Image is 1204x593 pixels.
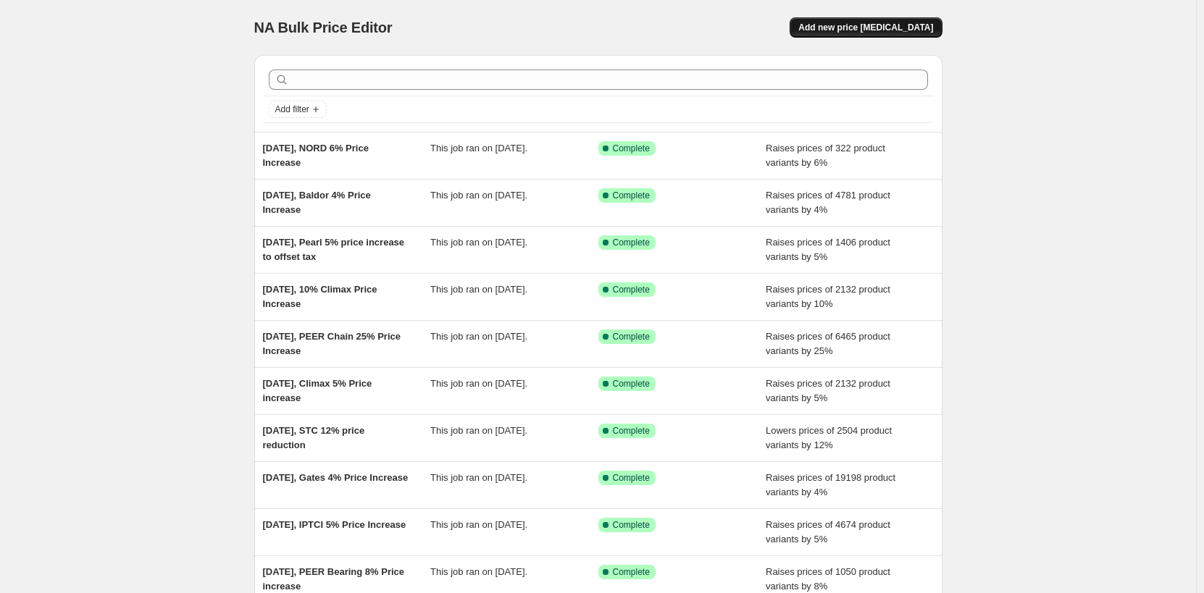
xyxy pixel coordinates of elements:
[430,143,527,153] span: This job ran on [DATE].
[766,378,890,403] span: Raises prices of 2132 product variants by 5%
[766,284,890,309] span: Raises prices of 2132 product variants by 10%
[263,519,406,530] span: [DATE], IPTCI 5% Price Increase
[766,237,890,262] span: Raises prices of 1406 product variants by 5%
[263,425,365,450] span: [DATE], STC 12% price reduction
[766,143,885,168] span: Raises prices of 322 product variants by 6%
[430,331,527,342] span: This job ran on [DATE].
[263,566,405,592] span: [DATE], PEER Bearing 8% Price increase
[275,104,309,115] span: Add filter
[430,425,527,436] span: This job ran on [DATE].
[613,237,650,248] span: Complete
[613,331,650,342] span: Complete
[613,143,650,154] span: Complete
[766,519,890,544] span: Raises prices of 4674 product variants by 5%
[263,378,372,403] span: [DATE], Climax 5% Price increase
[613,566,650,578] span: Complete
[263,331,401,356] span: [DATE], PEER Chain 25% Price Increase
[766,331,890,356] span: Raises prices of 6465 product variants by 25%
[766,425,892,450] span: Lowers prices of 2504 product variants by 12%
[613,472,650,484] span: Complete
[613,378,650,390] span: Complete
[430,472,527,483] span: This job ran on [DATE].
[430,190,527,201] span: This job ran on [DATE].
[430,566,527,577] span: This job ran on [DATE].
[613,190,650,201] span: Complete
[613,519,650,531] span: Complete
[263,143,369,168] span: [DATE], NORD 6% Price Increase
[430,378,527,389] span: This job ran on [DATE].
[613,425,650,437] span: Complete
[254,20,393,35] span: NA Bulk Price Editor
[430,284,527,295] span: This job ran on [DATE].
[269,101,327,118] button: Add filter
[430,237,527,248] span: This job ran on [DATE].
[263,237,405,262] span: [DATE], Pearl 5% price increase to offset tax
[798,22,933,33] span: Add new price [MEDICAL_DATA]
[766,472,895,497] span: Raises prices of 19198 product variants by 4%
[430,519,527,530] span: This job ran on [DATE].
[766,566,890,592] span: Raises prices of 1050 product variants by 8%
[613,284,650,295] span: Complete
[766,190,890,215] span: Raises prices of 4781 product variants by 4%
[263,284,377,309] span: [DATE], 10% Climax Price Increase
[790,17,942,38] button: Add new price [MEDICAL_DATA]
[263,472,409,483] span: [DATE], Gates 4% Price Increase
[263,190,371,215] span: [DATE], Baldor 4% Price Increase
